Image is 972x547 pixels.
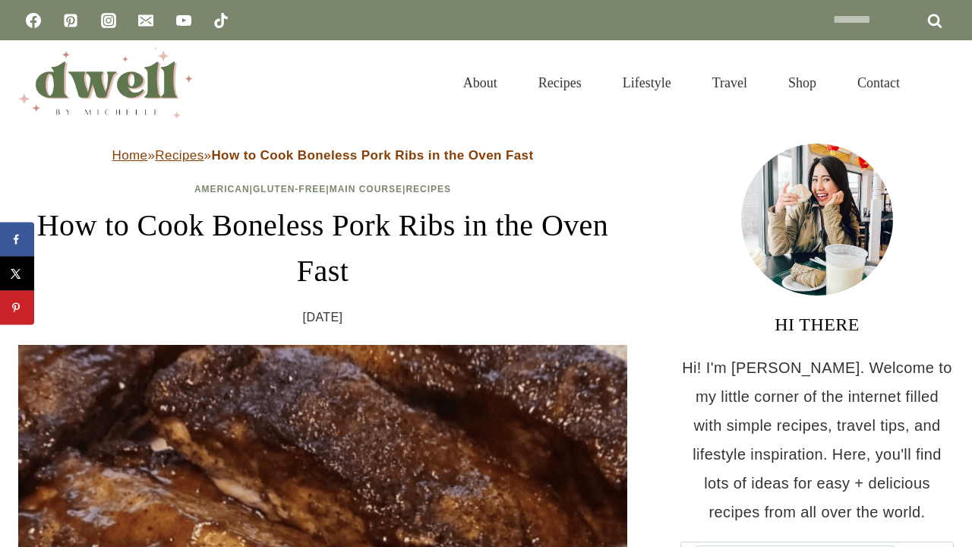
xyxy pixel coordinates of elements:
[93,5,124,36] a: Instagram
[206,5,236,36] a: TikTok
[330,184,402,194] a: Main Course
[303,306,343,329] time: [DATE]
[55,5,86,36] a: Pinterest
[18,203,627,294] h1: How to Cook Boneless Pork Ribs in the Oven Fast
[768,56,837,109] a: Shop
[169,5,199,36] a: YouTube
[18,48,193,118] img: DWELL by michelle
[155,148,204,163] a: Recipes
[518,56,602,109] a: Recipes
[112,148,148,163] a: Home
[194,184,451,194] span: | | |
[680,311,954,338] h3: HI THERE
[602,56,692,109] a: Lifestyle
[680,353,954,526] p: Hi! I'm [PERSON_NAME]. Welcome to my little corner of the internet filled with simple recipes, tr...
[837,56,920,109] a: Contact
[443,56,518,109] a: About
[131,5,161,36] a: Email
[18,5,49,36] a: Facebook
[406,184,451,194] a: Recipes
[692,56,768,109] a: Travel
[112,148,534,163] span: » »
[211,148,533,163] strong: How to Cook Boneless Pork Ribs in the Oven Fast
[443,56,920,109] nav: Primary Navigation
[253,184,326,194] a: Gluten-Free
[194,184,250,194] a: American
[928,70,954,96] button: View Search Form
